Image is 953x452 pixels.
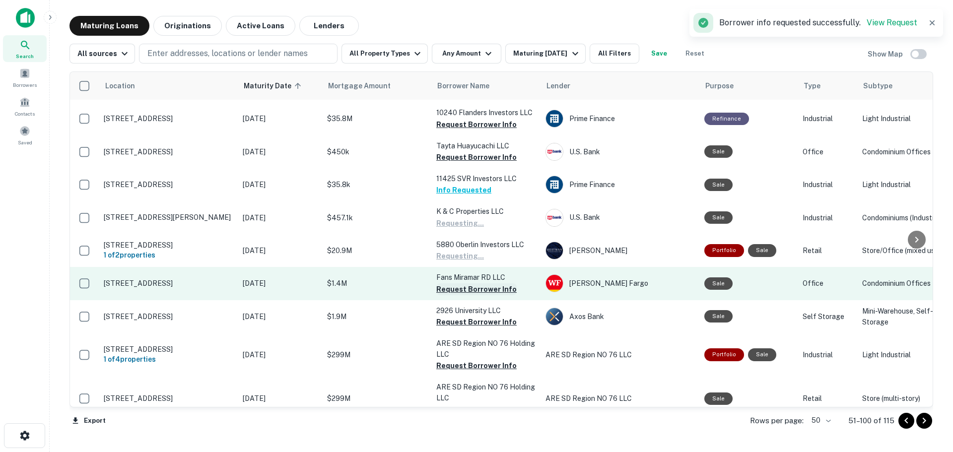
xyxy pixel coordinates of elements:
[243,349,317,360] p: [DATE]
[546,110,563,127] img: picture
[803,245,852,256] p: Retail
[105,80,135,92] span: Location
[704,145,733,158] div: Sale
[704,113,749,125] div: This loan purpose was for refinancing
[863,80,892,92] span: Subtype
[867,18,917,27] a: View Request
[243,113,317,124] p: [DATE]
[546,209,563,226] img: picture
[546,80,570,92] span: Lender
[243,393,317,404] p: [DATE]
[436,360,517,372] button: Request Borrower Info
[243,245,317,256] p: [DATE]
[704,392,733,405] div: Sale
[903,373,953,420] iframe: Chat Widget
[436,173,536,184] p: 11425 SVR Investors LLC
[436,206,536,217] p: K & C Properties LLC
[545,242,694,259] div: [PERSON_NAME]
[803,349,852,360] p: Industrial
[104,279,233,288] p: [STREET_ADDRESS]
[226,16,295,36] button: Active Loans
[327,212,426,223] p: $457.1k
[243,278,317,289] p: [DATE]
[545,209,694,227] div: U.s. Bank
[299,16,359,36] button: Lenders
[545,308,694,325] div: Axos Bank
[803,212,852,223] p: Industrial
[916,413,932,429] button: Go to next page
[546,275,563,292] img: picture
[505,44,585,64] button: Maturing [DATE]
[3,64,47,91] div: Borrowers
[436,283,517,295] button: Request Borrower Info
[545,110,694,128] div: Prime Finance
[748,244,776,257] div: Sale
[699,72,798,100] th: Purpose
[545,393,694,404] p: ARE SD Region NO 76 LLC
[327,311,426,322] p: $1.9M
[328,80,404,92] span: Mortgage Amount
[104,354,233,365] h6: 1 of 4 properties
[436,107,536,118] p: 10240 Flanders Investors LLC
[436,239,536,250] p: 5880 Oberlin Investors LLC
[803,113,852,124] p: Industrial
[147,48,308,60] p: Enter addresses, locations or lender names
[104,241,233,250] p: [STREET_ADDRESS]
[704,277,733,290] div: Sale
[798,72,857,100] th: Type
[15,110,35,118] span: Contacts
[704,310,733,323] div: Sale
[868,49,904,60] h6: Show Map
[808,413,832,428] div: 50
[804,80,820,92] span: Type
[3,122,47,148] a: Saved
[436,316,517,328] button: Request Borrower Info
[437,80,489,92] span: Borrower Name
[546,308,563,325] img: picture
[704,179,733,191] div: Sale
[436,184,491,196] button: Info Requested
[244,80,304,92] span: Maturity Date
[436,382,536,403] p: ARE SD Region NO 76 Holding LLC
[13,81,37,89] span: Borrowers
[341,44,428,64] button: All Property Types
[704,348,744,361] div: This is a portfolio loan with 4 properties
[69,16,149,36] button: Maturing Loans
[104,180,233,189] p: [STREET_ADDRESS]
[104,345,233,354] p: [STREET_ADDRESS]
[243,146,317,157] p: [DATE]
[436,338,536,360] p: ARE SD Region NO 76 Holding LLC
[69,413,108,428] button: Export
[545,349,694,360] p: ARE SD Region NO 76 LLC
[3,93,47,120] div: Contacts
[546,143,563,160] img: picture
[546,242,563,259] img: picture
[3,35,47,62] a: Search
[327,146,426,157] p: $450k
[432,44,501,64] button: Any Amount
[327,245,426,256] p: $20.9M
[590,44,639,64] button: All Filters
[705,80,734,92] span: Purpose
[643,44,675,64] button: Save your search to get updates of matches that match your search criteria.
[243,179,317,190] p: [DATE]
[16,8,35,28] img: capitalize-icon.png
[104,394,233,403] p: [STREET_ADDRESS]
[16,52,34,60] span: Search
[238,72,322,100] th: Maturity Date
[327,349,426,360] p: $299M
[436,305,536,316] p: 2926 University LLC
[750,415,804,427] p: Rows per page:
[139,44,338,64] button: Enter addresses, locations or lender names
[243,311,317,322] p: [DATE]
[803,278,852,289] p: Office
[327,278,426,289] p: $1.4M
[436,119,517,130] button: Request Borrower Info
[436,140,536,151] p: Tayta Huayucachi LLC
[719,17,917,29] p: Borrower info requested successfully.
[104,312,233,321] p: [STREET_ADDRESS]
[848,415,894,427] p: 51–100 of 115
